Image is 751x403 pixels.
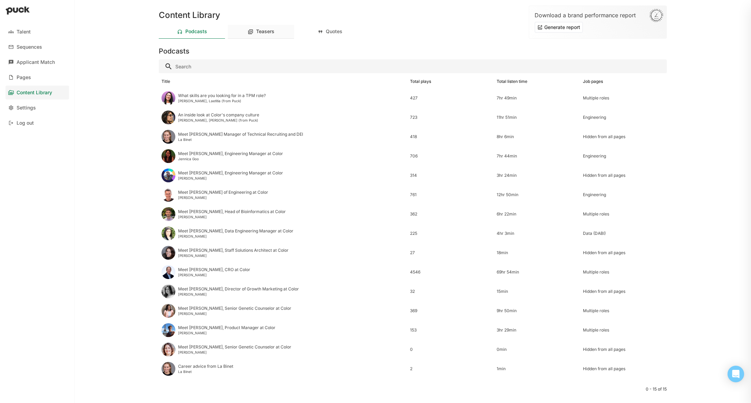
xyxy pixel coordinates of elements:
[410,308,491,313] div: 369
[17,90,52,96] div: Content Library
[497,328,578,333] div: 3hr 29min
[497,192,578,197] div: 12hr 50min
[6,70,69,84] a: Pages
[17,29,31,35] div: Talent
[497,347,578,352] div: 0min
[497,79,527,84] div: Total listen time
[178,93,266,98] div: What skills are you looking for in a TPM role?
[17,120,34,126] div: Log out
[178,306,291,311] div: Meet [PERSON_NAME], Senior Genetic Counselor at Color
[497,231,578,236] div: 4hr 3min
[178,132,303,137] div: Meet [PERSON_NAME] Manager of Technical Recruiting and DEI
[178,311,291,316] div: [PERSON_NAME]
[497,134,578,139] div: 8hr 6min
[497,250,578,255] div: 18min
[178,157,283,161] div: Jennica Goo
[178,325,275,330] div: Meet [PERSON_NAME], Product Manager at Color
[497,212,578,217] div: 6hr 22min
[583,134,664,139] div: Hidden from all pages
[6,40,69,54] a: Sequences
[497,154,578,159] div: 7hr 44min
[178,345,291,349] div: Meet [PERSON_NAME], Senior Genetic Counselor at Color
[178,113,259,117] div: An inside look at Color's company culture
[410,154,491,159] div: 706
[410,366,491,371] div: 2
[178,229,293,233] div: Meet [PERSON_NAME], Data Engineering Manager at Color
[6,101,69,115] a: Settings
[583,96,664,100] div: Multiple roles
[583,79,603,84] div: Job pages
[583,250,664,255] div: Hidden from all pages
[497,270,578,275] div: 69hr 54min
[728,366,744,382] div: Open Intercom Messenger
[178,137,303,142] div: La Binet
[159,387,667,392] div: 0 - 15 of 15
[583,212,664,217] div: Multiple roles
[583,308,664,313] div: Multiple roles
[178,171,283,175] div: Meet [PERSON_NAME], Engineering Manager at Color
[535,22,583,33] button: Generate report
[410,115,491,120] div: 723
[410,328,491,333] div: 153
[410,212,491,217] div: 362
[410,134,491,139] div: 418
[583,366,664,371] div: Hidden from all pages
[410,347,491,352] div: 0
[410,192,491,197] div: 761
[159,11,220,19] h1: Content Library
[178,215,286,219] div: [PERSON_NAME]
[6,55,69,69] a: Applicant Match
[178,364,233,369] div: Career advice from La Binet
[410,250,491,255] div: 27
[159,47,189,55] h3: Podcasts
[583,192,664,197] div: Engineering
[410,96,491,100] div: 427
[178,253,289,258] div: [PERSON_NAME]
[178,350,291,354] div: [PERSON_NAME]
[178,195,268,200] div: [PERSON_NAME]
[497,289,578,294] div: 15min
[410,270,491,275] div: 4546
[178,190,268,195] div: Meet [PERSON_NAME] of Engineering at Color
[178,99,266,103] div: [PERSON_NAME], Laetitia (from Puck)
[583,270,664,275] div: Multiple roles
[178,267,250,272] div: Meet [PERSON_NAME], CRO at Color
[256,29,274,35] div: Teasers
[185,29,207,35] div: Podcasts
[17,75,31,80] div: Pages
[17,105,36,111] div: Settings
[583,289,664,294] div: Hidden from all pages
[6,25,69,39] a: Talent
[497,96,578,100] div: 7hr 49min
[178,370,233,374] div: La Binet
[535,11,661,19] div: Download a brand performance report
[17,59,55,65] div: Applicant Match
[649,9,664,22] img: Sun-D3Rjj4Si.svg
[583,115,664,120] div: Engineering
[583,231,664,236] div: Data (DABI)
[583,154,664,159] div: Engineering
[497,173,578,178] div: 3hr 24min
[178,209,286,214] div: Meet [PERSON_NAME], Head of Bioinformatics at Color
[326,29,342,35] div: Quotes
[410,173,491,178] div: 314
[178,273,250,277] div: [PERSON_NAME]
[6,86,69,99] a: Content Library
[178,176,283,180] div: [PERSON_NAME]
[178,292,299,296] div: [PERSON_NAME]
[178,331,275,335] div: [PERSON_NAME]
[178,118,259,122] div: [PERSON_NAME], [PERSON_NAME] (from Puck)
[410,79,431,84] div: Total plays
[178,151,283,156] div: Meet [PERSON_NAME], Engineering Manager at Color
[583,328,664,333] div: Multiple roles
[162,79,170,84] div: Title
[410,231,491,236] div: 225
[159,59,667,73] input: Search
[497,115,578,120] div: 11hr 51min
[17,44,42,50] div: Sequences
[583,173,664,178] div: Hidden from all pages
[178,234,293,238] div: [PERSON_NAME]
[583,347,664,352] div: Hidden from all pages
[178,287,299,291] div: Meet [PERSON_NAME], Director of Growth Marketing at Color
[497,308,578,313] div: 9hr 50min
